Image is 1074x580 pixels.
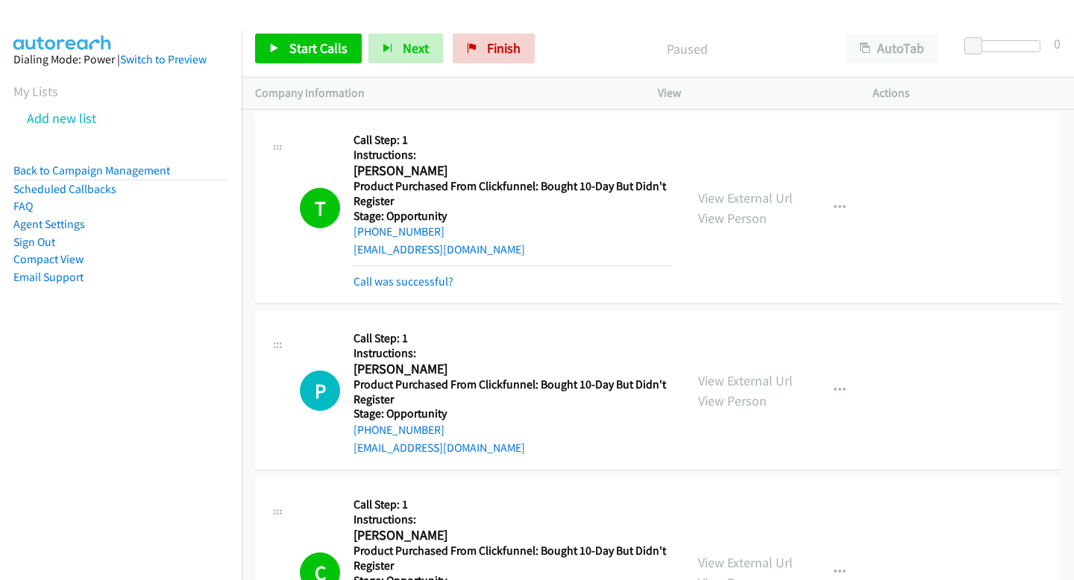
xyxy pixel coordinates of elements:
h5: Instructions: [354,346,671,361]
div: 0 [1054,34,1061,54]
button: AutoTab [846,34,938,63]
div: Dialing Mode: Power | [13,51,228,69]
a: View Person [698,392,767,409]
span: Next [403,40,429,57]
a: Call was successful? [354,274,453,289]
h5: Call Step: 1 [354,133,671,148]
button: Next [368,34,443,63]
h5: Stage: Opportunity [354,209,671,224]
span: Start Calls [289,40,348,57]
h1: T [300,188,340,228]
a: View External Url [698,189,793,207]
a: [PHONE_NUMBER] [354,224,445,239]
h5: Product Purchased From Clickfunnel: Bought 10-Day But Didn't Register [354,543,671,573]
a: Scheduled Callbacks [13,182,116,196]
a: Finish [453,34,535,63]
a: Email Support [13,270,84,284]
a: [EMAIL_ADDRESS][DOMAIN_NAME] [354,242,525,256]
h5: Instructions: [354,148,671,163]
iframe: Resource Center [1031,230,1074,349]
a: View Person [698,209,767,227]
a: Back to Campaign Management [13,163,170,177]
a: Add new list [27,110,96,127]
h2: [PERSON_NAME] [354,163,671,180]
a: [PHONE_NUMBER] [354,423,445,437]
span: Finish [487,40,521,57]
p: Actions [873,84,1061,102]
h5: Instructions: [354,512,671,527]
a: Start Calls [255,34,362,63]
a: View External Url [698,554,793,571]
p: Company Information [255,84,631,102]
a: Switch to Preview [120,52,207,66]
a: View External Url [698,372,793,389]
a: FAQ [13,199,33,213]
p: View [658,84,846,102]
h2: [PERSON_NAME] [354,361,671,378]
div: Delay between calls (in seconds) [972,40,1040,52]
a: My Lists [13,83,58,100]
a: [EMAIL_ADDRESS][DOMAIN_NAME] [354,441,525,455]
a: Sign Out [13,235,55,249]
h1: P [300,371,340,411]
a: Agent Settings [13,217,85,231]
h5: Stage: Opportunity [354,406,671,421]
h5: Product Purchased From Clickfunnel: Bought 10-Day But Didn't Register [354,179,671,208]
h2: [PERSON_NAME] [354,527,671,544]
a: Compact View [13,252,84,266]
div: The call is yet to be attempted [300,371,340,411]
p: Paused [555,39,819,59]
h5: Call Step: 1 [354,497,671,512]
h5: Call Step: 1 [354,331,671,346]
h5: Product Purchased From Clickfunnel: Bought 10-Day But Didn't Register [354,377,671,406]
